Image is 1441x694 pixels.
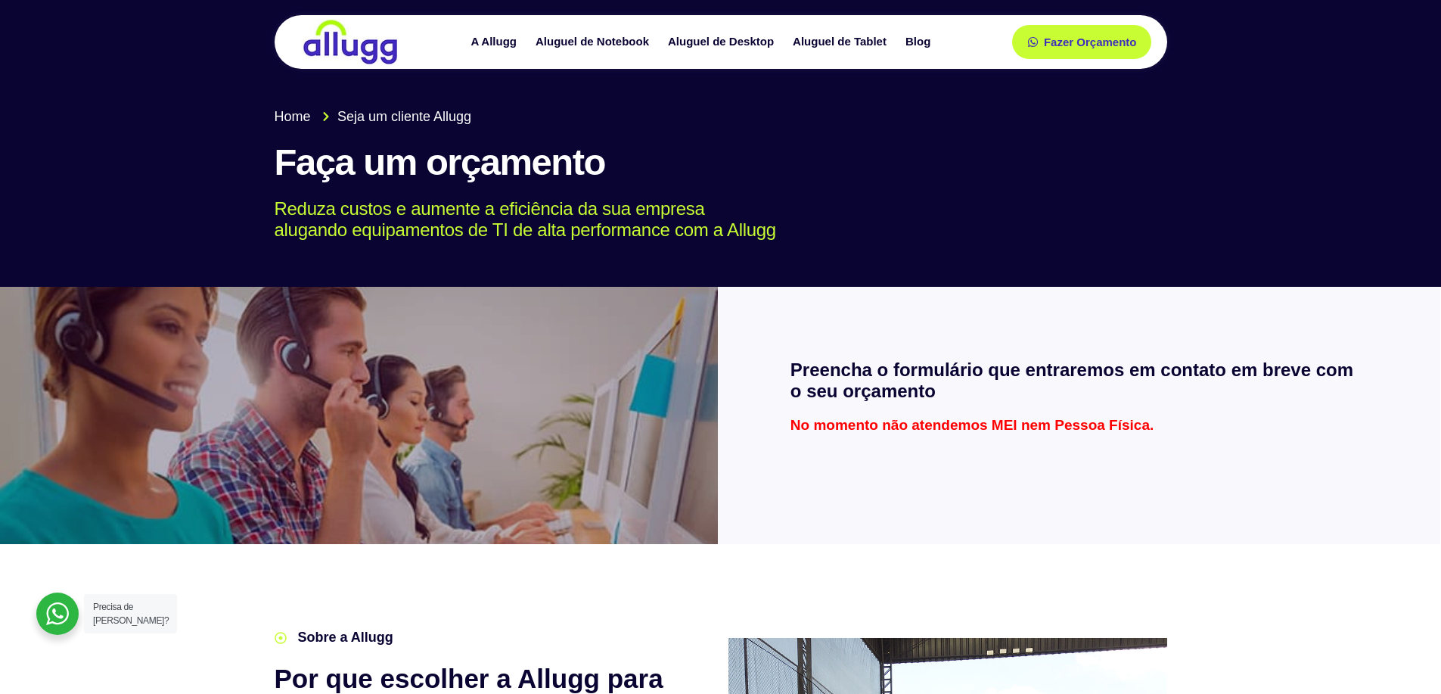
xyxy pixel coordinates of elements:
a: Aluguel de Notebook [528,29,660,55]
a: A Allugg [463,29,528,55]
a: Aluguel de Tablet [785,29,898,55]
p: No momento não atendemos MEI nem Pessoa Física. [790,418,1368,432]
span: Fazer Orçamento [1044,36,1137,48]
a: Blog [898,29,942,55]
span: Seja um cliente Allugg [334,107,471,127]
span: Sobre a Allugg [294,627,393,648]
span: Precisa de [PERSON_NAME]? [93,602,169,626]
img: locação de TI é Allugg [301,19,399,65]
h1: Faça um orçamento [275,142,1167,183]
h2: Preencha o formulário que entraremos em contato em breve com o seu orçamento [790,359,1368,403]
span: Home [275,107,311,127]
p: Reduza custos e aumente a eficiência da sua empresa alugando equipamentos de TI de alta performan... [275,198,1145,242]
a: Fazer Orçamento [1012,25,1152,59]
a: Aluguel de Desktop [660,29,785,55]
